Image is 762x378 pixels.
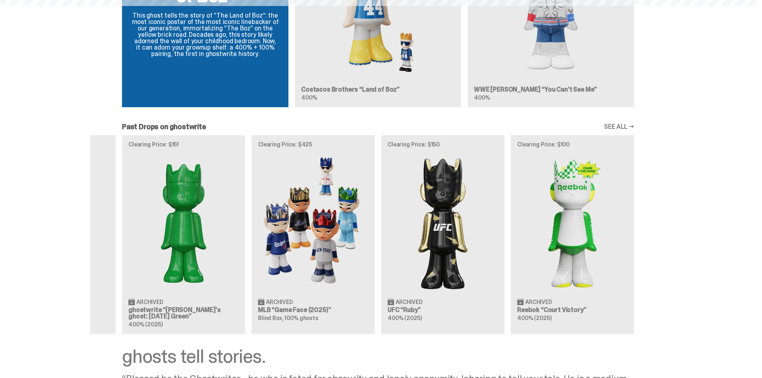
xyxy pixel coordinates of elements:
h3: ghostwrite “[PERSON_NAME]'s ghost: [DATE] Green” [128,307,239,320]
p: This ghost tells the story of “The Land of Boz”: the most iconic poster of the most iconic lineba... [132,12,279,57]
p: Clearing Price: $150 [388,142,498,147]
h2: Past Drops on ghostwrite [122,123,206,130]
img: Court Victory [517,154,628,292]
img: Ruby [388,154,498,292]
span: 400% [301,94,317,101]
span: Archived [525,299,552,305]
span: Blind Box, [258,314,284,322]
h3: WWE [PERSON_NAME] “You Can't See Me” [474,86,628,93]
a: Clearing Price: $150 Ruby Archived [381,135,504,334]
p: Clearing Price: $425 [258,142,368,147]
span: Archived [396,299,422,305]
h3: UFC “Ruby” [388,307,498,313]
span: Archived [266,299,293,305]
h3: Reebok “Court Victory” [517,307,628,313]
img: Schrödinger's ghost: Sunday Green [128,154,239,292]
span: 400% (2025) [128,321,162,328]
a: Clearing Price: $425 Game Face (2025) Archived [252,135,375,334]
p: Clearing Price: $100 [517,142,628,147]
a: Clearing Price: $100 Court Victory Archived [511,135,634,334]
h3: MLB “Game Face (2025)” [258,307,368,313]
span: 400% [474,94,490,101]
a: Clearing Price: $151 Schrödinger's ghost: Sunday Green Archived [122,135,245,334]
a: SEE ALL → [604,124,634,130]
span: 100% ghosts [284,314,318,322]
p: Clearing Price: $151 [128,142,239,147]
div: ghosts tell stories. [122,347,634,366]
h3: Costacos Brothers “Land of Boz” [301,86,455,93]
span: Archived [136,299,163,305]
img: Game Face (2025) [258,154,368,292]
span: 400% (2025) [517,314,551,322]
span: 400% (2025) [388,314,422,322]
